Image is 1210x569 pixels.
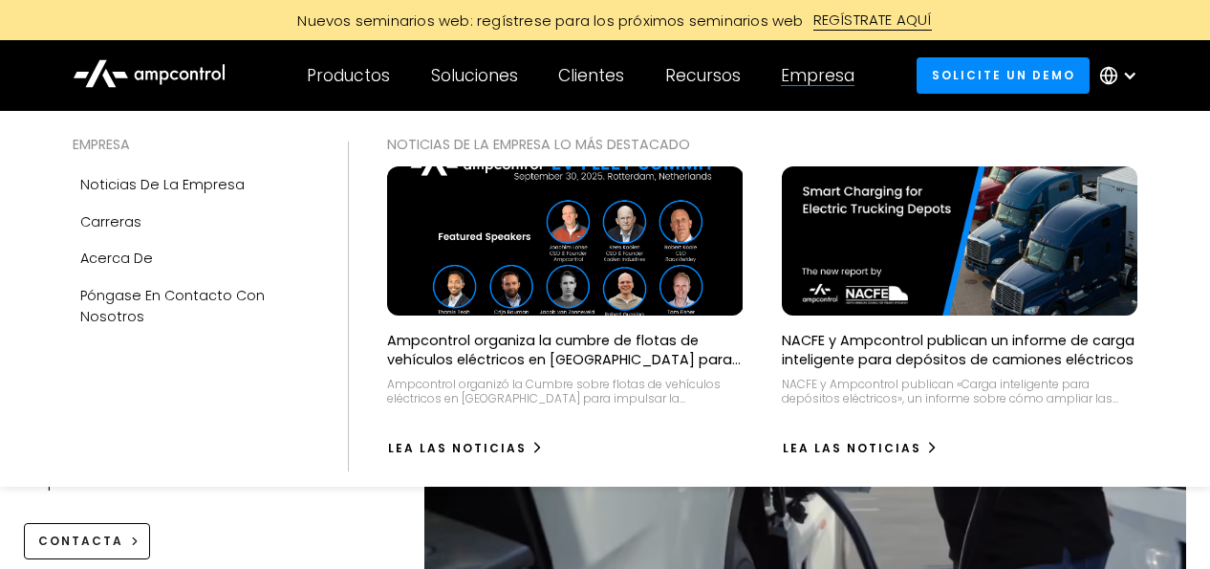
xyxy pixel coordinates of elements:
a: Nuevos seminarios web: regístrese para los próximos seminarios webREGÍSTRATE AQUÍ [175,10,1035,31]
div: Productos [307,65,390,86]
a: Póngase en contacto con nosotros [73,277,311,336]
a: Acerca de [73,240,311,276]
div: Recursos [665,65,741,86]
a: Carreras [73,204,311,240]
div: Nuevos seminarios web: regístrese para los próximos seminarios web [278,11,812,31]
div: Soluciones [431,65,518,86]
div: Empresa [781,65,854,86]
a: CONTACTA [24,523,150,558]
div: CONTACTA [38,533,123,550]
div: Acerca de [80,248,153,269]
p: NACFE y Ampcontrol publican un informe de carga inteligente para depósitos de camiones eléctricos [782,331,1137,369]
a: Noticias de la empresa [73,166,311,203]
div: Lea las noticias [783,440,921,457]
div: NACFE y Ampcontrol publican «Carga inteligente para depósitos eléctricos», un informe sobre cómo ... [782,377,1137,406]
div: EMPRESA [73,134,311,155]
div: Ampcontrol organizó la Cumbre sobre flotas de vehículos eléctricos en [GEOGRAPHIC_DATA] para impu... [387,377,743,406]
div: Lea las noticias [388,440,527,457]
div: Clientes [558,65,624,86]
div: Carreras [80,211,141,232]
a: Lea las noticias [782,433,939,464]
div: NOTICIAS DE LA EMPRESA Lo más destacado [387,134,1137,155]
div: Póngase en contacto con nosotros [80,285,303,328]
p: Ampcontrol organiza la cumbre de flotas de vehículos eléctricos en [GEOGRAPHIC_DATA] para avanzar... [387,331,743,369]
a: Solicite un demo [917,57,1090,93]
div: Noticias de la empresa [80,174,245,195]
a: Lea las noticias [387,433,544,464]
div: REGÍSTRATE AQUÍ [813,10,932,31]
